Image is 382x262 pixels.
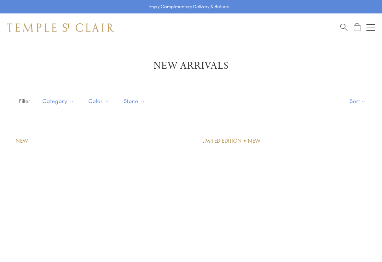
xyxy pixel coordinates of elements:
[340,23,348,32] a: Search
[149,3,230,10] p: Enjoy Complimentary Delivery & Returns
[334,90,382,112] button: Show sort by
[202,137,261,145] div: Limited Edition • New
[16,137,28,145] div: New
[83,93,115,109] button: Color
[366,23,375,32] button: Open navigation
[7,23,114,32] img: Temple St. Clair
[85,97,115,106] span: Color
[354,23,360,32] a: Open Shopping Bag
[347,229,375,255] iframe: Gorgias live chat messenger
[120,97,151,106] span: Stone
[37,93,80,109] button: Category
[18,59,364,72] h1: New Arrivals
[39,97,80,106] span: Category
[118,93,151,109] button: Stone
